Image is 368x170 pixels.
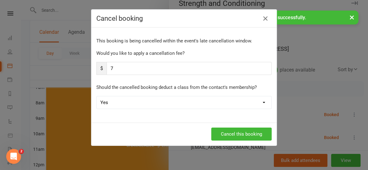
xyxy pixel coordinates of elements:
span: $ [96,62,107,75]
iframe: Intercom live chat [6,149,21,164]
button: Close [261,14,270,24]
button: Cancel this booking [211,128,272,141]
span: 2 [19,149,24,154]
p: This booking is being cancelled within the event's late cancellation window. [96,37,272,45]
p: Should the cancelled booking deduct a class from the contact's membership? [96,84,272,91]
p: Would you like to apply a cancellation fee? [96,50,272,57]
h4: Cancel booking [96,15,272,22]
